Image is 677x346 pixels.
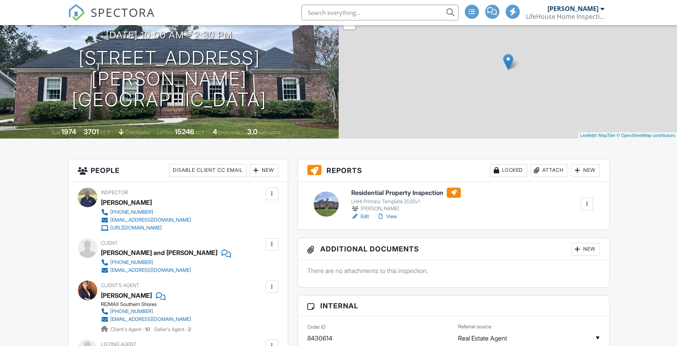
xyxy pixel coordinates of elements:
[13,48,326,110] h1: [STREET_ADDRESS][PERSON_NAME] [GEOGRAPHIC_DATA]
[68,159,288,182] h3: People
[580,133,593,138] a: Leaflet
[101,240,118,246] span: Client
[351,198,461,205] div: LHHI Primary Template 2025v1
[101,308,191,315] a: [PHONE_NUMBER]
[530,164,568,177] div: Attach
[61,127,76,136] div: 1974
[218,129,240,135] span: bedrooms
[157,129,173,135] span: Lot Size
[51,129,60,135] span: Built
[101,266,225,274] a: [EMAIL_ADDRESS][DOMAIN_NAME]
[526,13,604,20] div: LifeHouse Home Inspections
[298,238,609,260] h3: Additional Documents
[111,326,151,332] span: Client's Agent -
[458,323,491,330] label: Referral source
[101,197,152,208] div: [PERSON_NAME]
[188,326,191,332] strong: 2
[571,164,600,177] div: New
[175,127,194,136] div: 15246
[578,132,677,139] div: |
[351,205,461,213] div: [PERSON_NAME]
[571,243,600,255] div: New
[307,266,600,275] p: There are no attachments to this inspection.
[154,326,191,332] span: Seller's Agent -
[351,213,369,220] a: Edit
[101,247,217,259] div: [PERSON_NAME] and [PERSON_NAME]
[110,225,162,231] div: [URL][DOMAIN_NAME]
[110,308,153,315] div: [PHONE_NUMBER]
[547,5,599,13] div: [PERSON_NAME]
[101,259,225,266] a: [PHONE_NUMBER]
[101,315,191,323] a: [EMAIL_ADDRESS][DOMAIN_NAME]
[298,159,609,182] h3: Reports
[490,164,527,177] div: Locked
[91,4,155,20] span: SPECTORA
[68,4,85,21] img: The Best Home Inspection Software - Spectora
[617,133,675,138] a: © OpenStreetMap contributors
[101,290,152,301] a: [PERSON_NAME]
[195,129,205,135] span: sq.ft.
[298,296,609,316] h3: Internal
[101,189,128,195] span: Inspector
[101,224,191,232] a: [URL][DOMAIN_NAME]
[301,5,458,20] input: Search everything...
[101,282,139,288] span: Client's Agent
[594,133,615,138] a: © MapTiler
[169,164,246,177] div: Disable Client CC Email
[250,164,278,177] div: New
[377,213,397,220] a: View
[68,11,155,27] a: SPECTORA
[100,129,111,135] span: sq. ft.
[110,316,191,322] div: [EMAIL_ADDRESS][DOMAIN_NAME]
[247,127,257,136] div: 3.0
[101,301,197,308] div: RE/MAX Southern Shores
[110,209,153,215] div: [PHONE_NUMBER]
[110,217,191,223] div: [EMAIL_ADDRESS][DOMAIN_NAME]
[351,188,461,213] a: Residential Property Inspection LHHI Primary Template 2025v1 [PERSON_NAME]
[110,259,153,266] div: [PHONE_NUMBER]
[145,326,150,332] strong: 10
[125,129,150,135] span: crawlspace
[101,208,191,216] a: [PHONE_NUMBER]
[307,324,326,331] label: Order ID
[259,129,281,135] span: bathrooms
[351,188,461,198] h6: Residential Property Inspection
[213,127,217,136] div: 4
[110,267,191,273] div: [EMAIL_ADDRESS][DOMAIN_NAME]
[106,30,232,40] h3: [DATE] 10:00 am - 2:30 pm
[101,216,191,224] a: [EMAIL_ADDRESS][DOMAIN_NAME]
[84,127,99,136] div: 3701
